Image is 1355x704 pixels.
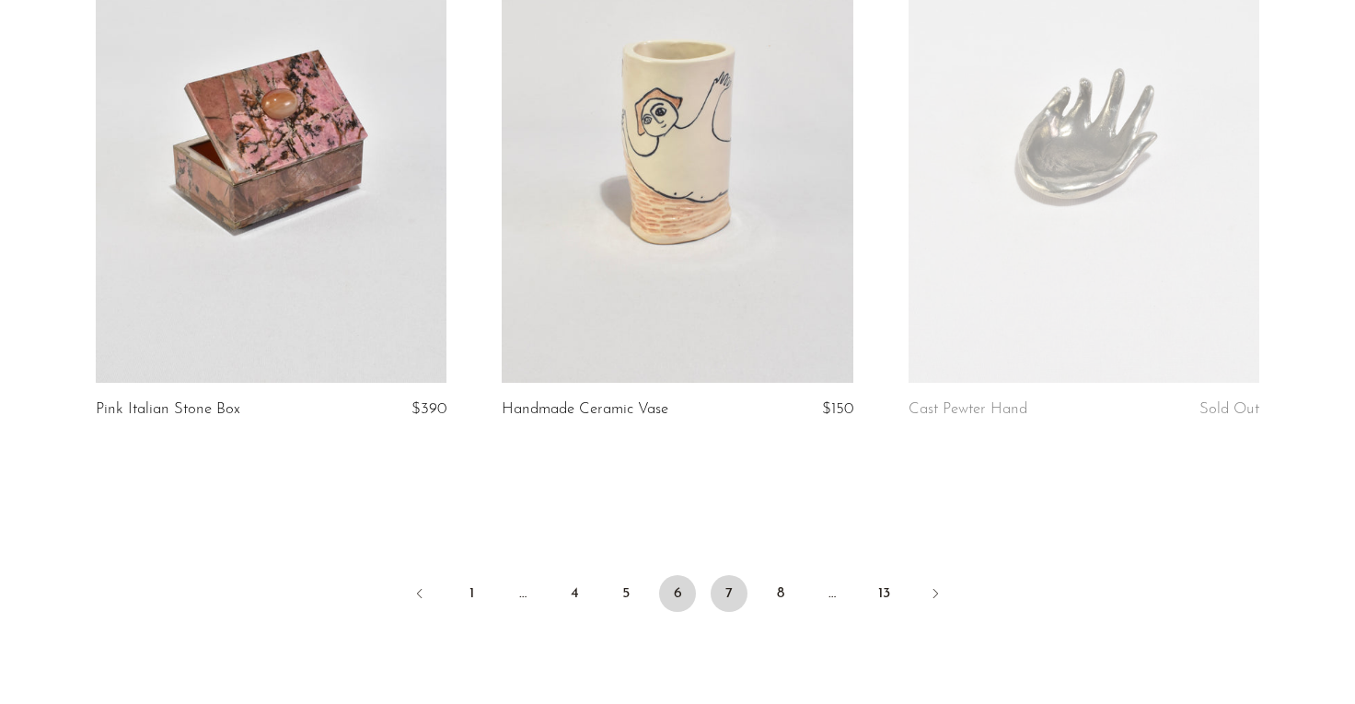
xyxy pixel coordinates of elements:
[608,575,644,612] a: 5
[1199,401,1259,417] span: Sold Out
[401,575,438,616] a: Previous
[917,575,954,616] a: Next
[711,575,747,612] a: 7
[822,401,853,417] span: $150
[96,401,240,418] a: Pink Italian Stone Box
[556,575,593,612] a: 4
[504,575,541,612] span: …
[502,401,668,418] a: Handmade Ceramic Vase
[762,575,799,612] a: 8
[814,575,851,612] span: …
[659,575,696,612] span: 6
[453,575,490,612] a: 1
[909,401,1027,418] a: Cast Pewter Hand
[865,575,902,612] a: 13
[411,401,446,417] span: $390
